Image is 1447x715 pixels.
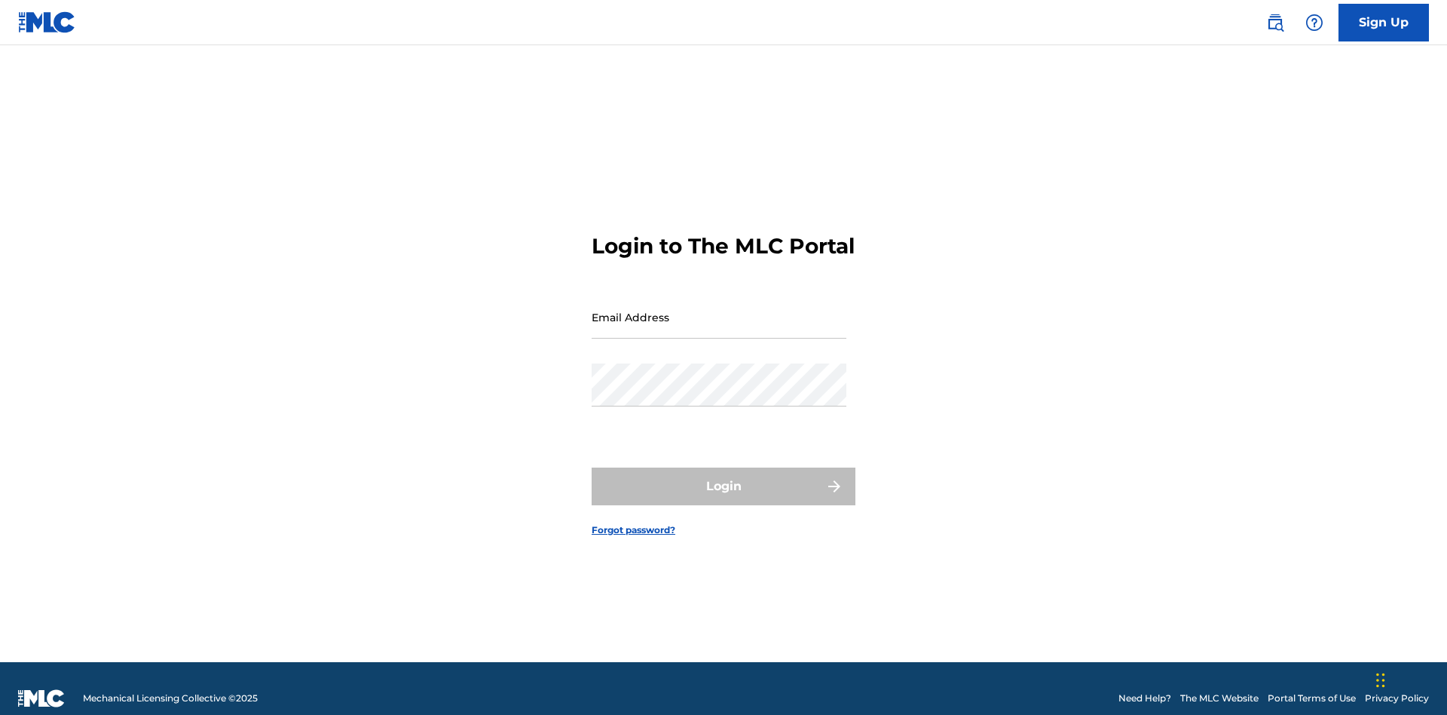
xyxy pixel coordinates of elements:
img: MLC Logo [18,11,76,33]
img: help [1305,14,1323,32]
a: The MLC Website [1180,692,1259,705]
a: Sign Up [1338,4,1429,41]
img: logo [18,689,65,707]
span: Mechanical Licensing Collective © 2025 [83,692,258,705]
h3: Login to The MLC Portal [592,233,855,259]
a: Public Search [1260,8,1290,38]
a: Privacy Policy [1365,692,1429,705]
img: search [1266,14,1284,32]
a: Forgot password? [592,523,675,537]
iframe: Chat Widget [1372,643,1447,715]
div: Help [1299,8,1329,38]
div: Drag [1376,658,1385,703]
a: Need Help? [1118,692,1171,705]
a: Portal Terms of Use [1268,692,1356,705]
